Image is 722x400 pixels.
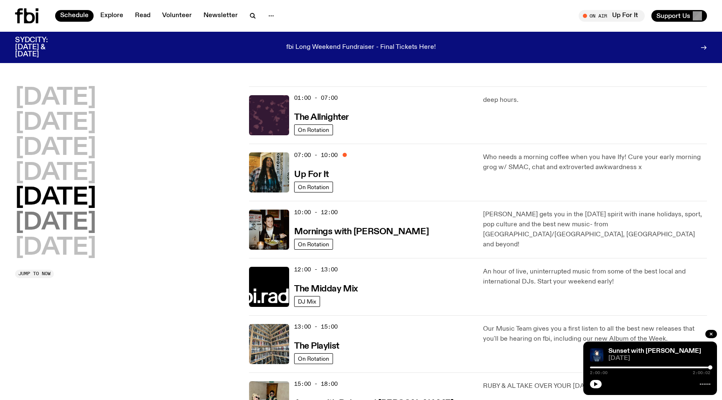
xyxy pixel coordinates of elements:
a: Schedule [55,10,94,22]
button: On AirUp For It [579,10,645,22]
a: Read [130,10,155,22]
span: On Rotation [298,127,329,133]
h3: The Allnighter [294,113,349,122]
button: [DATE] [15,162,96,185]
img: A corner shot of the fbi music library [249,324,289,364]
a: On Rotation [294,124,333,135]
p: Who needs a morning coffee when you have Ify! Cure your early morning grog w/ SMAC, chat and extr... [483,152,707,172]
a: The Midday Mix [294,283,358,294]
h3: SYDCITY: [DATE] & [DATE] [15,37,69,58]
span: Support Us [656,12,690,20]
p: deep hours. [483,95,707,105]
span: 2:00:00 [590,371,608,375]
a: On Rotation [294,182,333,192]
a: Mornings with [PERSON_NAME] [294,226,429,236]
span: 10:00 - 12:00 [294,208,338,216]
span: Jump to now [18,271,51,276]
span: On Rotation [298,184,329,190]
button: [DATE] [15,137,96,160]
p: Our Music Team gives you a first listen to all the best new releases that you'll be hearing on fb... [483,324,707,344]
h3: The Playlist [294,342,339,351]
span: On Rotation [298,356,329,362]
a: Sunset with [PERSON_NAME] [608,348,701,354]
span: DJ Mix [298,299,316,305]
a: On Rotation [294,239,333,250]
span: 12:00 - 13:00 [294,266,338,273]
p: RUBY & AL TAKE OVER YOUR [DATE] ARVOS! [483,381,707,391]
p: An hour of live, uninterrupted music from some of the best local and international DJs. Start you... [483,267,707,287]
a: Newsletter [198,10,243,22]
span: 13:00 - 15:00 [294,323,338,331]
img: Sam blankly stares at the camera, brightly lit by a camera flash wearing a hat collared shirt and... [249,210,289,250]
span: [DATE] [608,355,710,362]
button: [DATE] [15,111,96,135]
a: The Allnighter [294,111,349,122]
p: [PERSON_NAME] gets you in the [DATE] spirit with inane holidays, sport, pop culture and the best ... [483,210,707,250]
span: 07:00 - 10:00 [294,151,338,159]
p: fbi Long Weekend Fundraiser - Final Tickets Here! [286,44,436,51]
button: [DATE] [15,86,96,110]
button: [DATE] [15,186,96,210]
button: Support Us [651,10,707,22]
a: Volunteer [157,10,197,22]
a: Explore [95,10,128,22]
h3: Mornings with [PERSON_NAME] [294,228,429,236]
span: 01:00 - 07:00 [294,94,338,102]
button: [DATE] [15,211,96,235]
span: 15:00 - 18:00 [294,380,338,388]
h3: The Midday Mix [294,285,358,294]
a: The Playlist [294,340,339,351]
a: Up For It [294,169,329,179]
button: Jump to now [15,270,54,278]
img: Ify - a Brown Skin girl with black braided twists, looking up to the side with her tongue stickin... [249,152,289,192]
button: [DATE] [15,236,96,260]
a: On Rotation [294,353,333,364]
a: DJ Mix [294,296,320,307]
h3: Up For It [294,170,329,179]
span: 2:00:02 [693,371,710,375]
span: On Rotation [298,241,329,248]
